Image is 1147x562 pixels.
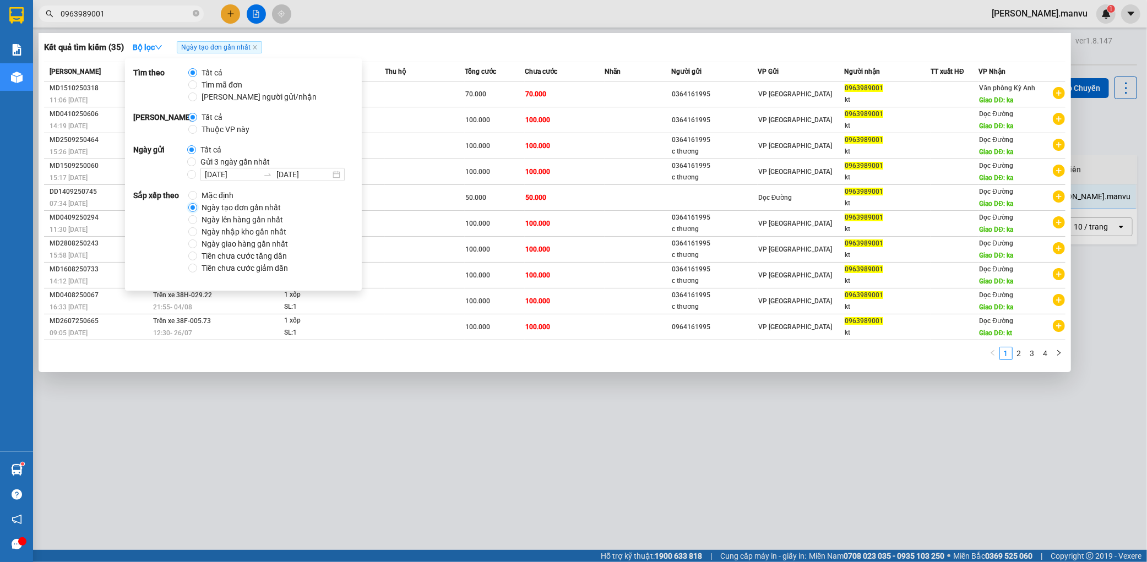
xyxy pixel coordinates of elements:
span: plus-circle [1053,113,1065,125]
h3: Kết quả tìm kiếm ( 35 ) [44,42,124,53]
span: VP [GEOGRAPHIC_DATA] [758,297,832,305]
li: 2 [1013,347,1026,360]
span: Người nhận [844,68,880,75]
span: close-circle [193,10,199,17]
div: kt [845,223,930,235]
span: swap-right [263,170,272,179]
span: 50.000 [525,194,546,201]
span: Tất cả [197,111,227,123]
span: Ngày lên hàng gần nhất [197,214,287,226]
span: 14:19 [DATE] [50,122,88,130]
div: MD1509250060 [50,160,150,172]
input: Ngày kết thúc [276,168,330,181]
img: warehouse-icon [11,72,23,83]
div: kt [845,172,930,183]
span: 100.000 [525,245,550,253]
div: kt [845,94,930,106]
span: message [12,539,22,549]
span: 0963989001 [845,265,883,273]
span: Chưa cước [525,68,557,75]
div: SL: 1 [284,301,367,313]
span: Ngày nhập kho gần nhất [197,226,291,238]
span: VP [GEOGRAPHIC_DATA] [758,245,832,253]
span: plus-circle [1053,216,1065,228]
span: right [1056,350,1062,356]
div: MD0410250606 [50,108,150,120]
div: 0364161995 [672,290,757,301]
div: kt [845,198,930,209]
span: Trên xe 38F-005.73 [153,317,211,325]
span: 0963989001 [845,214,883,221]
span: 100.000 [465,245,490,253]
span: 100.000 [525,220,550,227]
span: 70.000 [465,90,486,98]
span: 0963989001 [845,188,883,195]
button: right [1052,347,1066,360]
span: Mặc định [197,189,238,201]
div: c thương [672,301,757,313]
span: 100.000 [525,142,550,150]
span: 15:26 [DATE] [50,148,88,156]
img: logo-vxr [9,7,24,24]
span: VP Gửi [758,68,779,75]
div: kt [845,327,930,339]
span: 16:33 [DATE] [50,303,88,311]
span: Dọc Đường [979,265,1013,273]
span: 07:34 [DATE] [50,200,88,208]
span: 0963989001 [845,317,883,325]
span: Tiền chưa cước tăng dần [197,250,291,262]
span: Tiền chưa cước giảm dần [197,262,292,274]
span: Giao DĐ: ka [979,174,1013,182]
span: 15:58 [DATE] [50,252,88,259]
span: [PERSON_NAME] người gửi/nhận [197,91,321,103]
span: Dọc Đường [979,162,1013,170]
span: Nhãn [605,68,621,75]
span: 21:55 - 04/08 [153,303,192,311]
li: Previous Page [986,347,999,360]
span: Tất cả [196,144,226,156]
span: down [155,43,162,51]
div: MD2808250243 [50,238,150,249]
div: MD2509250464 [50,134,150,146]
a: 2 [1013,347,1025,359]
span: Gửi 3 ngày gần nhất [196,156,274,168]
input: Tìm tên, số ĐT hoặc mã đơn [61,8,191,20]
input: Ngày bắt đầu [205,168,259,181]
span: 0963989001 [845,162,883,170]
div: kt [845,301,930,313]
div: 0364161995 [672,89,757,100]
span: 100.000 [465,220,490,227]
div: 0964161995 [672,321,757,333]
span: Dọc Đường [979,317,1013,325]
span: Người gửi [671,68,702,75]
div: c thương [672,172,757,183]
span: plus-circle [1053,139,1065,151]
strong: Bộ lọc [133,43,162,52]
span: 100.000 [465,142,490,150]
span: 0963989001 [845,239,883,247]
button: left [986,347,999,360]
span: Ngày tạo đơn gần nhất [197,201,285,214]
span: Giao DĐ: ka [979,303,1013,311]
span: Giao DĐ: ka [979,122,1013,130]
span: Dọc Đường [979,188,1013,195]
span: 100.000 [465,297,490,305]
div: kt [845,275,930,287]
span: plus-circle [1053,242,1065,254]
span: search [46,10,53,18]
div: SL: 1 [284,327,367,339]
div: 0364161995 [672,238,757,249]
a: 3 [1026,347,1039,359]
div: 0364161995 [672,160,757,172]
span: Thu hộ [385,68,406,75]
div: 0364161995 [672,114,757,126]
span: Giao DĐ: ka [979,226,1013,233]
span: plus-circle [1053,268,1065,280]
div: c thương [672,275,757,287]
span: Giao DĐ: kt [979,329,1012,337]
span: 100.000 [465,116,490,124]
div: 1 xốp [284,315,367,327]
span: plus-circle [1053,190,1065,203]
sup: 1 [21,462,24,466]
span: 100.000 [465,323,490,331]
